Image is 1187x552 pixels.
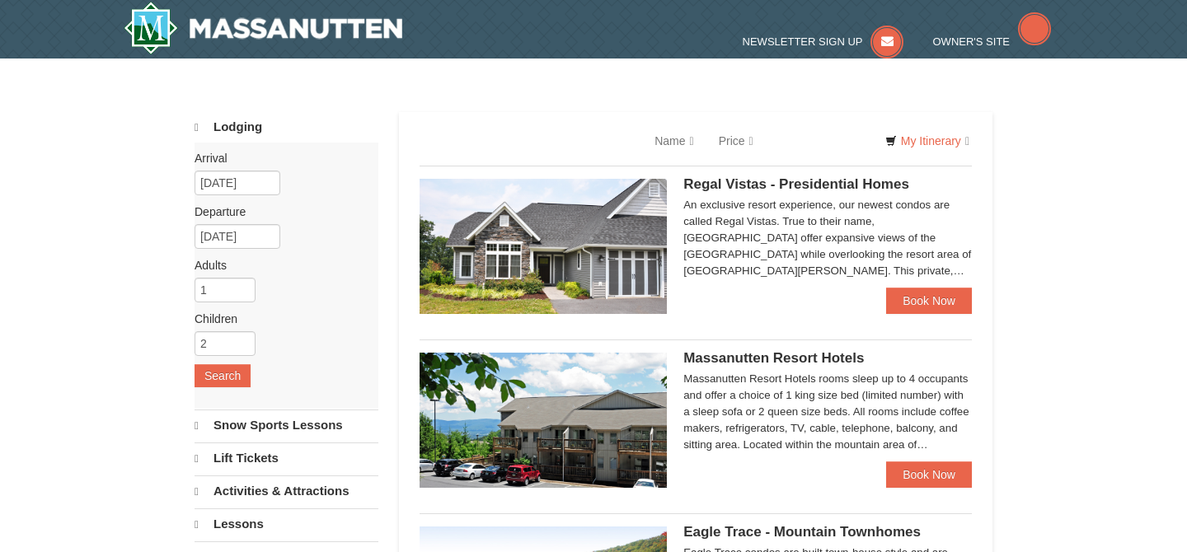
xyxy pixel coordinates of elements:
[886,461,972,488] a: Book Now
[683,197,972,279] div: An exclusive resort experience, our newest condos are called Regal Vistas. True to their name, [G...
[195,150,366,166] label: Arrival
[642,124,706,157] a: Name
[875,129,980,153] a: My Itinerary
[195,442,378,474] a: Lift Tickets
[743,35,904,48] a: Newsletter Sign Up
[683,176,909,192] span: Regal Vistas - Presidential Homes
[195,257,366,274] label: Adults
[683,371,972,453] div: Massanutten Resort Hotels rooms sleep up to 4 occupants and offer a choice of 1 king size bed (li...
[683,350,864,366] span: Massanutten Resort Hotels
[933,35,1052,48] a: Owner's Site
[195,364,251,387] button: Search
[743,35,863,48] span: Newsletter Sign Up
[195,409,378,441] a: Snow Sports Lessons
[420,353,667,488] img: 19219026-1-e3b4ac8e.jpg
[886,288,972,314] a: Book Now
[195,112,378,143] a: Lodging
[195,475,378,507] a: Activities & Attractions
[195,203,366,220] label: Departure
[124,2,402,54] a: Massanutten Resort
[683,524,921,540] span: Eagle Trace - Mountain Townhomes
[420,179,667,314] img: 19218991-1-902409a9.jpg
[706,124,766,157] a: Price
[933,35,1011,48] span: Owner's Site
[124,2,402,54] img: Massanutten Resort Logo
[195,311,366,327] label: Children
[195,508,378,540] a: Lessons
